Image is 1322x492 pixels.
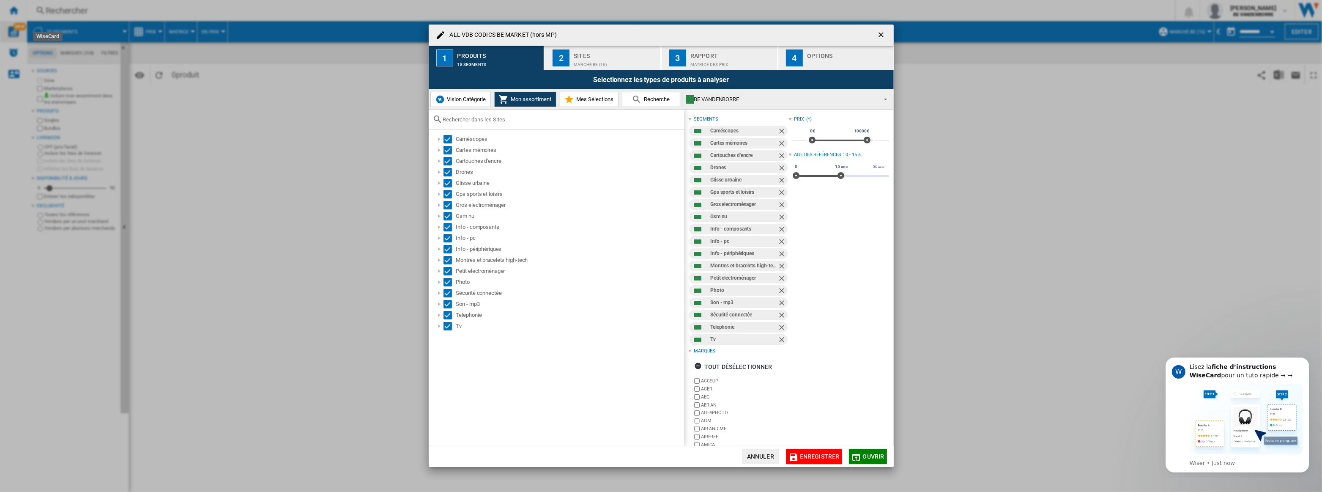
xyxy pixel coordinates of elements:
[694,402,700,408] input: brand.name
[710,187,777,198] div: Gps sports et loisirs
[794,116,804,123] div: Prix
[443,289,456,297] md-checkbox: Select
[457,49,541,58] div: Produits
[443,256,456,264] md-checkbox: Select
[690,58,774,67] div: Matrice des prix
[456,245,683,253] div: Info - périphériques
[694,418,700,424] input: brand.name
[710,261,777,271] div: Montres et bracelets high-tech
[877,30,887,41] ng-md-icon: getI18NText('BUTTONS.CLOSE_DIALOG')
[443,311,456,319] md-checkbox: Select
[710,126,777,136] div: Caméscopes
[456,267,683,275] div: Petit electroménager
[456,300,683,308] div: Son - mp3
[701,426,788,432] label: AIR AND ME
[456,201,683,209] div: Gros electroménager
[710,310,777,320] div: Sécurité connectée
[710,162,777,173] div: Drones
[694,394,700,400] input: brand.name
[701,402,788,408] label: AERIAN
[443,179,456,187] md-checkbox: Select
[778,46,894,70] button: 4 Options
[694,378,700,384] input: brand.name
[742,449,779,464] button: Annuler
[443,223,456,231] md-checkbox: Select
[701,386,788,392] label: ACER
[436,49,453,66] div: 1
[710,297,777,308] div: Son - mp3
[456,322,683,330] div: Tv
[443,245,456,253] md-checkbox: Select
[694,116,718,123] div: segments
[457,58,541,67] div: 18 segments
[443,267,456,275] md-checkbox: Select
[446,31,557,39] h4: ALL VDB CODICS BE MARKET (hors MP)
[786,49,803,66] div: 4
[456,311,683,319] div: Telephonie
[443,116,680,123] input: Rechercher dans les Sites
[794,163,799,170] span: 0
[710,322,777,333] div: Telephonie
[662,46,778,70] button: 3 Rapport Matrice des prix
[694,359,772,374] div: tout désélectionner
[1153,350,1322,478] iframe: Intercom notifications message
[456,278,683,286] div: Photo
[429,70,894,89] div: Selectionnez les types de produits à analyser
[686,93,876,105] div: BE VANDENBORRE
[777,274,788,284] ng-md-icon: Retirer
[794,151,841,158] div: Age des références
[777,213,788,223] ng-md-icon: Retirer
[710,224,777,234] div: Info - composants
[701,418,788,424] label: AGM
[777,335,788,346] ng-md-icon: Retirer
[777,286,788,297] ng-md-icon: Retirer
[456,168,683,176] div: Drones
[800,453,840,460] span: Enregistrer
[456,179,683,187] div: Glisse urbaine
[863,453,884,460] span: Ouvrir
[777,176,788,186] ng-md-icon: Retirer
[809,128,816,135] span: 0€
[710,285,777,296] div: Photo
[443,146,456,154] md-checkbox: Select
[777,139,788,149] ng-md-icon: Retirer
[701,394,788,400] label: AEG
[574,58,657,67] div: Marché BE (16)
[694,434,700,440] input: brand.name
[509,96,552,102] span: Mon assortiment
[430,92,491,107] button: Vision Catégorie
[872,163,885,170] span: 30 ans
[710,175,777,185] div: Glisse urbaine
[694,426,700,432] input: brand.name
[777,127,788,137] ng-md-icon: Retirer
[456,212,683,220] div: Gsm nu
[443,135,456,143] md-checkbox: Select
[443,168,456,176] md-checkbox: Select
[443,157,456,165] md-checkbox: Select
[777,237,788,247] ng-md-icon: Retirer
[710,212,777,222] div: Gsm nu
[456,223,683,231] div: Info - composants
[694,410,700,416] input: brand.name
[553,49,569,66] div: 2
[777,164,788,174] ng-md-icon: Retirer
[435,94,445,104] img: wiser-icon-blue.png
[575,96,614,102] span: Mes Sélections
[456,190,683,198] div: Gps sports et loisirs
[834,163,848,170] span: 15 ans
[694,348,715,355] div: Marques
[443,278,456,286] md-checkbox: Select
[494,92,556,107] button: Mon assortiment
[777,151,788,162] ng-md-icon: Retirer
[777,311,788,321] ng-md-icon: Retirer
[669,49,686,66] div: 3
[456,157,683,165] div: Cartouches d'encre
[710,334,777,345] div: Tv
[873,27,890,44] button: getI18NText('BUTTONS.CLOSE_DIALOG')
[777,250,788,260] ng-md-icon: Retirer
[710,138,777,148] div: Cartes mémoires
[701,434,788,440] label: AIRFREE
[849,449,887,464] button: Ouvrir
